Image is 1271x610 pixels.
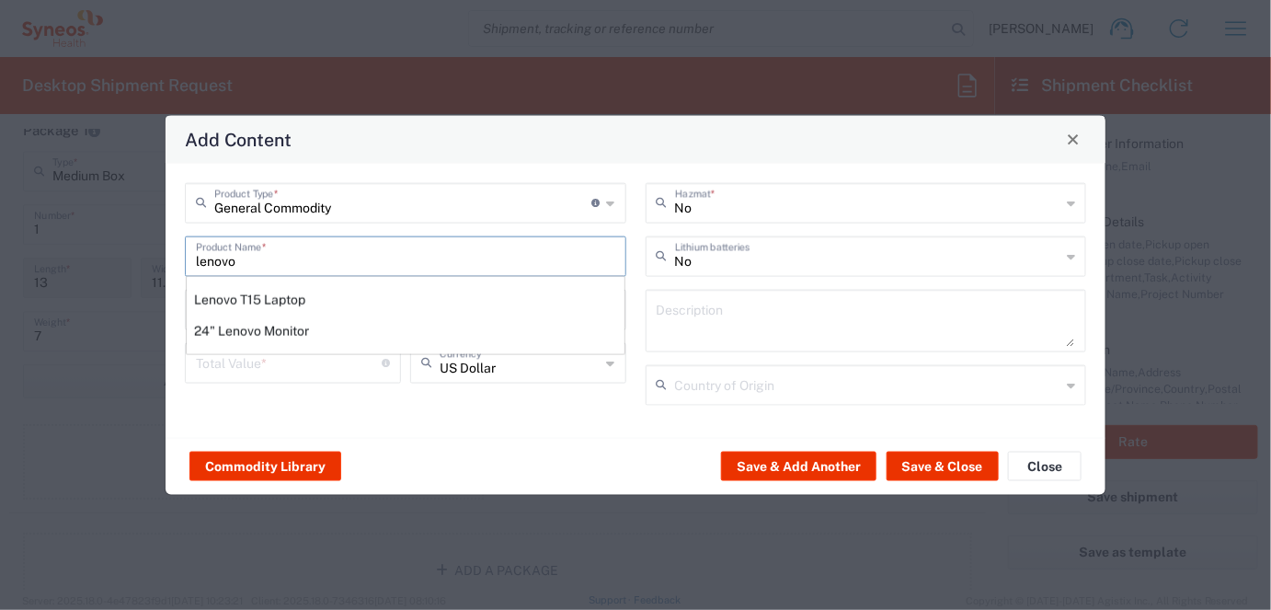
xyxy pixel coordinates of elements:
button: Save & Close [887,452,999,481]
button: Close [1008,452,1082,481]
button: Save & Add Another [721,452,876,481]
button: Commodity Library [189,452,341,481]
div: Lenovo T15 Laptop [187,283,624,315]
button: Close [1060,126,1086,152]
h4: Add Content [185,126,292,153]
div: 24" Lenovo Monitor [187,315,624,346]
